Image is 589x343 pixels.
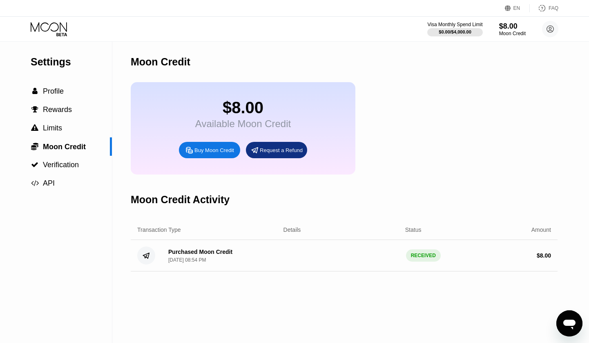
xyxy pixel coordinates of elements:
div: $0.00 / $4,000.00 [439,29,471,34]
div: Moon Credit Activity [131,194,230,206]
div: Buy Moon Credit [179,142,240,158]
span:  [31,179,39,187]
span:  [31,142,38,150]
div: EN [513,5,520,11]
div: Buy Moon Credit [194,147,234,154]
div: Settings [31,56,112,68]
div: FAQ [549,5,558,11]
span: Verification [43,161,79,169]
span: API [43,179,55,187]
span: Rewards [43,105,72,114]
div: $8.00Moon Credit [499,22,526,36]
div: EN [505,4,530,12]
div: Status [405,226,422,233]
div: $8.00 [195,99,291,117]
div: Request a Refund [246,142,307,158]
div: FAQ [530,4,558,12]
div: Amount [531,226,551,233]
div: Visa Monthly Spend Limit [427,22,482,27]
span: Profile [43,87,64,95]
div:  [31,142,39,150]
div: [DATE] 08:54 PM [168,257,206,263]
div: Moon Credit [131,56,190,68]
div: $8.00 [499,22,526,31]
span:  [31,124,38,132]
div:  [31,87,39,95]
iframe: Button to launch messaging window [556,310,582,336]
span:  [31,106,38,113]
div:  [31,161,39,168]
div: Purchased Moon Credit [168,249,232,255]
div: Details [283,226,301,233]
div: Visa Monthly Spend Limit$0.00/$4,000.00 [427,22,482,36]
span:  [32,87,38,95]
span: Limits [43,124,62,132]
span:  [31,161,38,168]
div:  [31,106,39,113]
div: Available Moon Credit [195,118,291,130]
div:  [31,124,39,132]
span: Moon Credit [43,143,86,151]
div: $ 8.00 [537,252,551,259]
div: RECEIVED [406,249,441,262]
div: Transaction Type [137,226,181,233]
div: Moon Credit [499,31,526,36]
div: Request a Refund [260,147,303,154]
